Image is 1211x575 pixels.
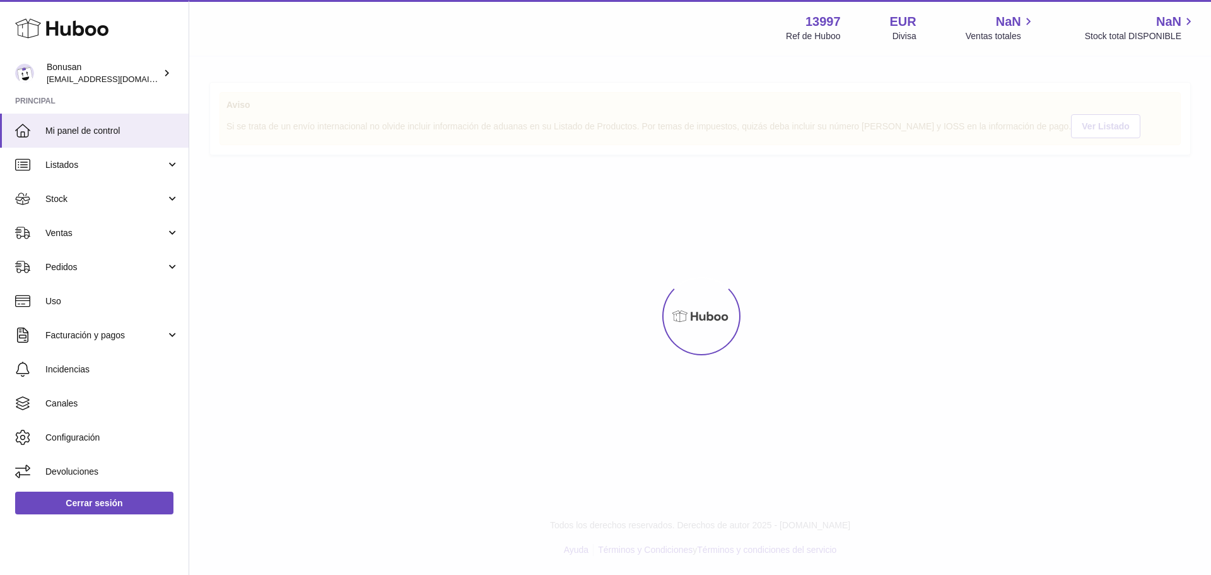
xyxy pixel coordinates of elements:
[45,227,166,239] span: Ventas
[1085,13,1196,42] a: NaN Stock total DISPONIBLE
[1156,13,1181,30] span: NaN
[966,30,1036,42] span: Ventas totales
[890,13,916,30] strong: EUR
[892,30,916,42] div: Divisa
[805,13,841,30] strong: 13997
[996,13,1021,30] span: NaN
[45,193,166,205] span: Stock
[45,329,166,341] span: Facturación y pagos
[45,398,179,410] span: Canales
[47,61,160,85] div: Bonusan
[45,364,179,376] span: Incidencias
[45,295,179,307] span: Uso
[45,432,179,444] span: Configuración
[786,30,840,42] div: Ref de Huboo
[45,466,179,478] span: Devoluciones
[47,74,185,84] span: [EMAIL_ADDRESS][DOMAIN_NAME]
[45,261,166,273] span: Pedidos
[15,64,34,83] img: internalAdmin-13997@internal.huboo.com
[45,125,179,137] span: Mi panel de control
[45,159,166,171] span: Listados
[1085,30,1196,42] span: Stock total DISPONIBLE
[966,13,1036,42] a: NaN Ventas totales
[15,492,173,514] a: Cerrar sesión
